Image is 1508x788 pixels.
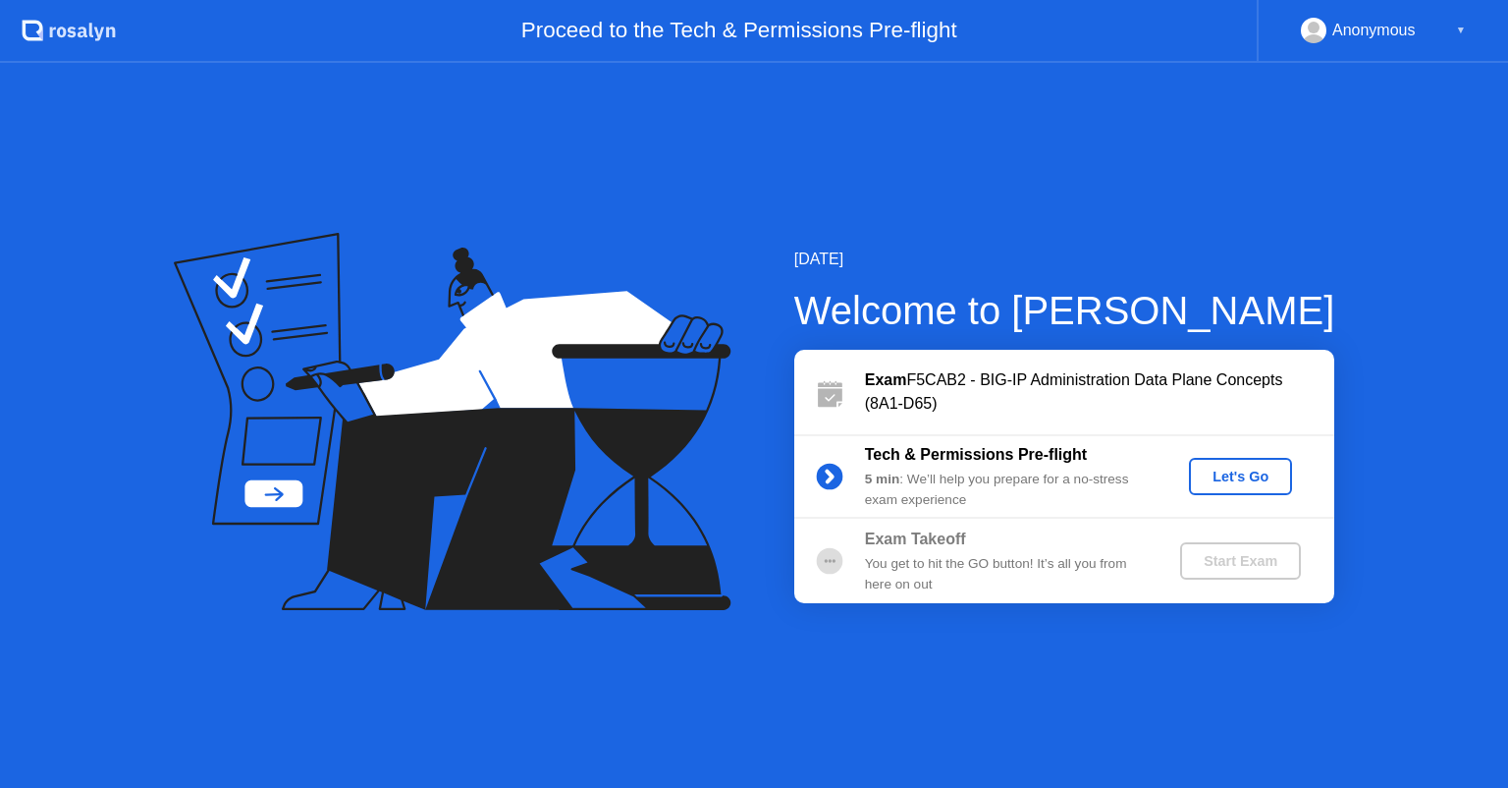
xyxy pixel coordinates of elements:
div: [DATE] [794,248,1335,271]
div: Anonymous [1332,18,1416,43]
div: You get to hit the GO button! It’s all you from here on out [865,554,1148,594]
b: Tech & Permissions Pre-flight [865,446,1087,463]
div: Start Exam [1188,553,1293,569]
b: Exam [865,371,907,388]
div: Welcome to [PERSON_NAME] [794,281,1335,340]
button: Start Exam [1180,542,1301,580]
button: Let's Go [1189,458,1292,495]
div: ▼ [1456,18,1466,43]
div: F5CAB2 - BIG-IP Administration Data Plane Concepts (8A1-D65) [865,368,1334,416]
b: Exam Takeoff [865,531,966,547]
div: Let's Go [1197,469,1284,484]
b: 5 min [865,472,900,486]
div: : We’ll help you prepare for a no-stress exam experience [865,470,1148,510]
